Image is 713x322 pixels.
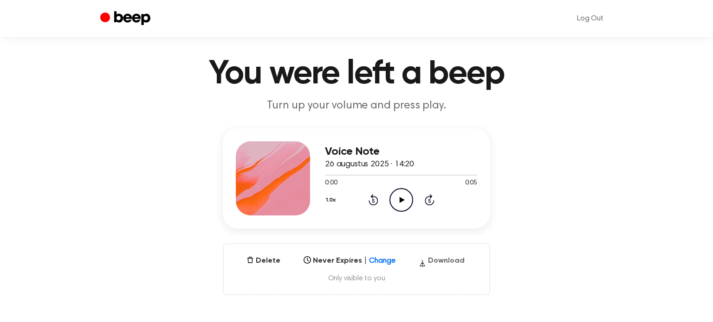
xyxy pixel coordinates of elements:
[325,145,477,158] h3: Voice Note
[100,10,153,28] a: Beep
[568,7,613,30] a: Log Out
[465,178,477,188] span: 0:05
[325,178,337,188] span: 0:00
[235,274,478,283] span: Only visible to you
[325,160,414,169] span: 26 augustus 2025 · 14:20
[243,255,284,266] button: Delete
[325,192,339,208] button: 1.0x
[119,57,594,91] h1: You were left a beep
[415,255,468,270] button: Download
[178,98,535,114] p: Turn up your volume and press play.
